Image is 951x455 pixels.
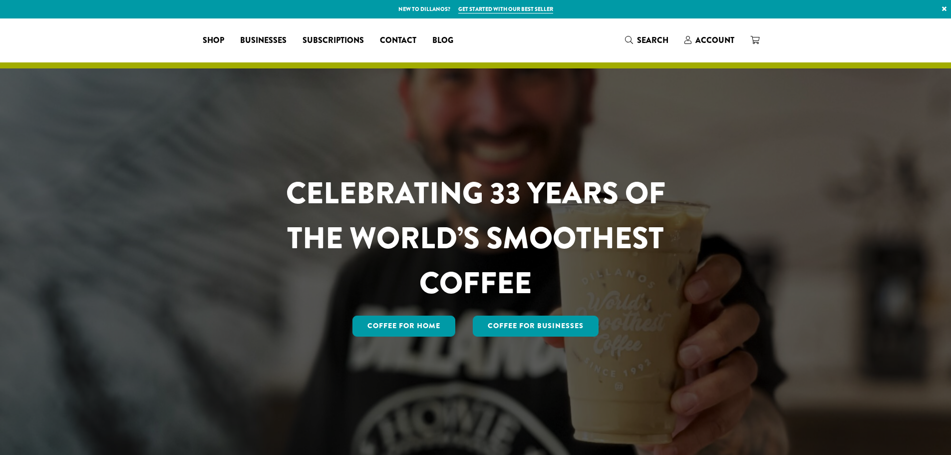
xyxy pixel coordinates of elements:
a: Search [617,32,676,48]
span: Contact [380,34,416,47]
span: Account [695,34,734,46]
h1: CELEBRATING 33 YEARS OF THE WORLD’S SMOOTHEST COFFEE [257,171,695,306]
span: Businesses [240,34,287,47]
span: Blog [432,34,453,47]
span: Subscriptions [303,34,364,47]
span: Search [637,34,668,46]
a: Get started with our best seller [458,5,553,13]
span: Shop [203,34,224,47]
a: Shop [195,32,232,48]
a: Coffee For Businesses [473,316,599,337]
a: Coffee for Home [352,316,455,337]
